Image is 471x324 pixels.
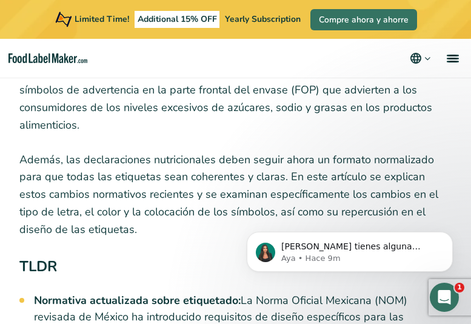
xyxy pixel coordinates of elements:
[455,283,464,292] span: 1
[19,257,57,276] strong: TLDR
[229,206,471,291] iframe: Intercom notifications mensaje
[34,293,241,308] strong: Normativa actualizada sobre etiquetado:
[430,283,459,312] iframe: Intercom live chat
[225,13,301,25] span: Yearly Subscription
[19,151,452,238] p: Además, las declaraciones nutricionales deben seguir ahora un formato normalizado para que todas ...
[75,13,129,25] span: Limited Time!
[310,9,417,30] a: Compre ahora y ahorre
[135,11,220,28] span: Additional 15% OFF
[432,39,471,78] a: menu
